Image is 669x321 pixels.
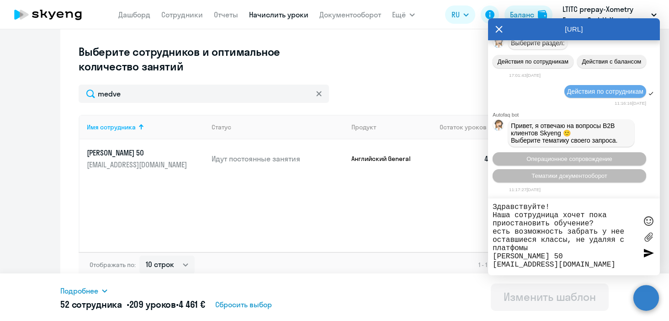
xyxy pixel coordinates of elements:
button: LTITC prepay-Xometry Europe GmbH, Xometry Europe GmbH [558,4,661,26]
div: Продукт [351,123,433,131]
div: Продукт [351,123,376,131]
time: 11:16:16[DATE] [615,101,646,106]
p: Английский General [351,155,420,163]
input: Поиск по имени, email, продукту или статусу [79,85,329,103]
span: Действия по сотрудникам [498,58,568,65]
button: Тематики документооборот [493,169,646,182]
span: 4 461 € [179,299,205,310]
span: Остаток уроков [440,123,487,131]
span: 1 - 1 из 1 сотрудника [478,261,536,269]
img: bot avatar [493,37,504,50]
img: balance [538,10,547,19]
h5: 52 сотрудника • • [60,298,205,311]
div: Остаток уроков [440,123,496,131]
a: Сотрудники [161,10,203,19]
button: Действия по сотрудникам [493,55,573,68]
div: Изменить шаблон [504,289,596,304]
h3: Выберите сотрудников и оптимальное количество занятий [79,44,310,74]
p: [EMAIL_ADDRESS][DOMAIN_NAME] [87,160,189,170]
div: Статус [212,123,231,131]
label: Лимит 10 файлов [642,230,655,244]
span: Подробнее [60,285,98,296]
div: Autofaq bot [493,112,660,118]
div: Имя сотрудника [87,123,136,131]
p: Идут постоянные занятия [212,154,344,164]
button: Операционное сопровождение [493,152,646,166]
a: Отчеты [214,10,238,19]
span: Выберите раздел: [511,39,565,47]
time: 11:17:27[DATE] [509,187,541,192]
span: Ещё [392,9,406,20]
span: 209 уроков [129,299,176,310]
span: Отображать по: [90,261,136,269]
span: RU [451,9,460,20]
span: Действия с балансом [582,58,641,65]
p: [PERSON_NAME] 50 [87,148,189,158]
span: Сбросить выбор [215,299,272,310]
button: Действия с балансом [577,55,646,68]
a: [PERSON_NAME] 50[EMAIL_ADDRESS][DOMAIN_NAME] [87,148,204,170]
textarea: Здравствуйте! Наша сотрудница хочет пока приостановить обучение? есть возможность забрать у нее о... [493,203,637,271]
a: Начислить уроки [249,10,308,19]
time: 17:01:43[DATE] [509,73,541,78]
button: Ещё [392,5,415,24]
button: Балансbalance [504,5,552,24]
button: RU [445,5,475,24]
a: Дашборд [118,10,150,19]
a: Документооборот [319,10,381,19]
span: Привет, я отвечаю на вопросы B2B клиентов Skyeng 🙂 Выберите тематику своего запроса. [511,122,618,144]
div: Статус [212,123,344,131]
div: Баланс [510,9,534,20]
span: Тематики документооборот [531,172,607,179]
button: Изменить шаблон [491,284,609,311]
span: Действия по сотрудникам [567,88,643,95]
td: 4 [432,139,496,178]
span: Операционное сопровождение [526,155,612,162]
div: Имя сотрудника [87,123,204,131]
img: bot avatar [493,120,504,133]
p: LTITC prepay-Xometry Europe GmbH, Xometry Europe GmbH [563,4,648,26]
